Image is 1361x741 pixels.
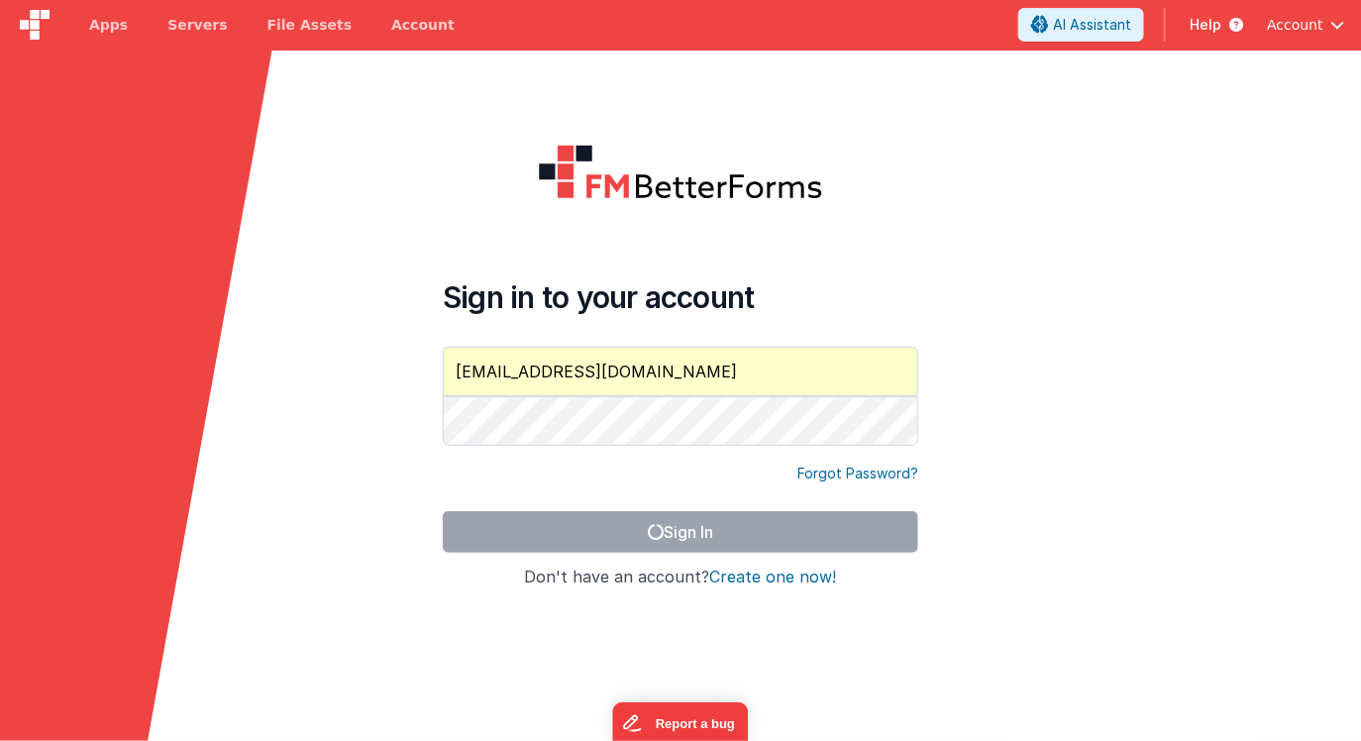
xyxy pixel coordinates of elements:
[443,279,918,315] h4: Sign in to your account
[710,569,837,586] button: Create one now!
[443,347,918,396] input: Email Address
[1053,15,1131,35] span: AI Assistant
[1267,15,1323,35] span: Account
[1267,15,1345,35] button: Account
[1018,8,1144,42] button: AI Assistant
[797,464,918,483] a: Forgot Password?
[89,15,128,35] span: Apps
[443,569,918,586] h4: Don't have an account?
[267,15,353,35] span: File Assets
[167,15,227,35] span: Servers
[443,511,918,553] button: Sign In
[1190,15,1221,35] span: Help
